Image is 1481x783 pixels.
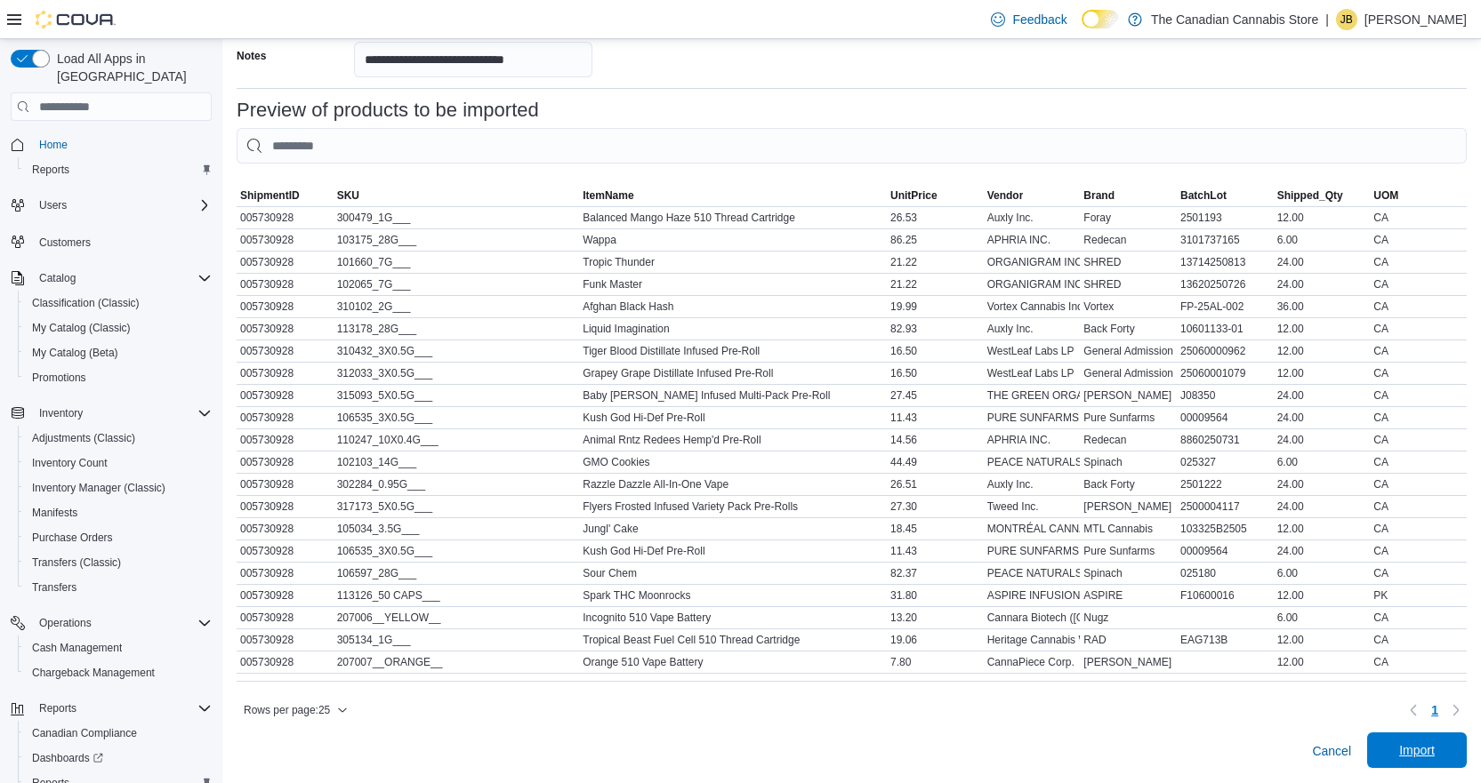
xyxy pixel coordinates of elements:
[1373,188,1398,203] span: UOM
[25,637,212,659] span: Cash Management
[1080,363,1177,384] div: General Admission
[25,527,212,548] span: Purchase Orders
[1370,429,1467,451] div: CA
[984,207,1081,228] div: Auxly Inc.
[244,703,330,717] span: Rows per page : 25
[39,138,68,152] span: Home
[1177,385,1274,406] div: J08350
[887,540,984,562] div: 11.43
[39,236,91,250] span: Customers
[1274,496,1371,517] div: 24.00
[334,585,580,606] div: 113126_50 CAPS___
[579,585,887,606] div: Spark THC Moonrocks
[237,363,334,384] div: 005730928
[1312,742,1351,760] span: Cancel
[1080,340,1177,362] div: General Admission
[237,128,1467,164] input: This is a search bar. As you type, the results lower in the page will automatically filter.
[1177,318,1274,340] div: 10601133-01
[579,318,887,340] div: Liquid Imagination
[1370,229,1467,251] div: CA
[1177,185,1274,206] button: BatchLot
[18,635,219,660] button: Cash Management
[1080,496,1177,517] div: [PERSON_NAME]
[237,540,334,562] div: 005730928
[1177,563,1274,584] div: 025180
[579,229,887,251] div: Wappa
[1080,429,1177,451] div: Redecan
[1274,429,1371,451] div: 24.00
[334,563,580,584] div: 106597_28G___
[334,496,580,517] div: 317173_5X0.5G___
[32,580,76,595] span: Transfers
[1080,296,1177,317] div: Vortex
[25,159,76,180] a: Reports
[39,616,92,630] span: Operations
[1082,28,1083,29] span: Dark Mode
[1080,451,1177,473] div: Spinach
[1370,318,1467,340] div: CA
[237,229,334,251] div: 005730928
[887,451,984,473] div: 44.49
[887,385,984,406] div: 27.45
[1177,229,1274,251] div: 3101737165
[1370,540,1467,562] div: CA
[25,723,212,744] span: Canadian Compliance
[237,451,334,473] div: 005730928
[39,198,67,212] span: Users
[32,403,212,424] span: Inventory
[39,701,76,715] span: Reports
[1012,11,1066,28] span: Feedback
[1080,407,1177,428] div: Pure Sunfarms
[32,346,118,360] span: My Catalog (Beta)
[18,660,219,685] button: Chargeback Management
[984,585,1081,606] div: ASPIRE INFUSIONS INC.
[1177,296,1274,317] div: FP-25AL-002
[32,555,121,570] span: Transfers (Classic)
[1177,451,1274,473] div: 025327
[887,185,984,206] button: UnitPrice
[39,406,83,420] span: Inventory
[334,451,580,473] div: 102103_14G___
[1082,10,1119,28] input: Dark Mode
[334,407,580,428] div: 106535_3X0.5G___
[1080,585,1177,606] div: ASPIRE
[1080,518,1177,539] div: MTL Cannabis
[984,407,1081,428] div: PURE SUNFARMS CANADA CORP.
[579,207,887,228] div: Balanced Mango Haze 510 Thread Cartridge
[1370,407,1467,428] div: CA
[1274,518,1371,539] div: 12.00
[25,747,110,769] a: Dashboards
[32,431,135,445] span: Adjustments (Classic)
[887,229,984,251] div: 86.25
[1177,340,1274,362] div: 25060000962
[18,550,219,575] button: Transfers (Classic)
[334,607,580,628] div: 207006__YELLOW__
[984,518,1081,539] div: MONTRÉAL CANNABIS MÉDICAL INC. d.b.a. MTL Cannabis
[1274,385,1371,406] div: 24.00
[1274,451,1371,473] div: 6.00
[1180,188,1227,203] span: BatchLot
[1340,9,1353,30] span: JB
[25,317,138,339] a: My Catalog (Classic)
[984,363,1081,384] div: WestLeaf Labs LP
[18,575,219,600] button: Transfers
[25,552,212,573] span: Transfers (Classic)
[237,385,334,406] div: 005730928
[32,296,140,310] span: Classification (Classic)
[1177,474,1274,495] div: 2501222
[25,427,212,449] span: Adjustments (Classic)
[1370,296,1467,317] div: CA
[18,500,219,525] button: Manifests
[4,132,219,157] button: Home
[32,751,103,765] span: Dashboards
[25,527,120,548] a: Purchase Orders
[1274,185,1371,206] button: Shipped_Qty
[887,563,984,584] div: 82.37
[237,607,334,628] div: 005730928
[32,232,98,253] a: Customers
[4,266,219,291] button: Catalog
[579,563,887,584] div: Sour Chem
[25,292,212,314] span: Classification (Classic)
[1370,363,1467,384] div: CA
[1177,252,1274,273] div: 13714250813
